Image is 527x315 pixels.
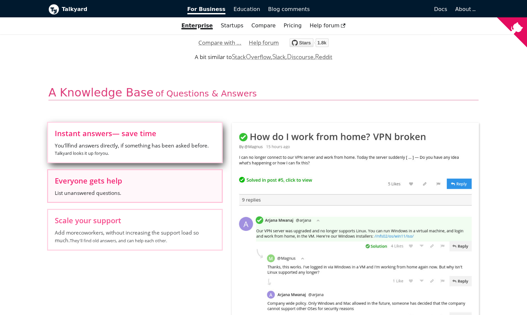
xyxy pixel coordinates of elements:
small: They'll find old answers, and can help each other. [70,238,167,244]
span: Everyone gets help [55,177,215,184]
span: List unanswered questions. [55,189,215,197]
a: Startups [217,20,247,31]
img: Talkyard logo [48,4,59,15]
span: Scale your support [55,217,215,224]
a: Blog comments [264,4,314,15]
h2: A Knowledge Base [48,85,479,100]
a: Enterprise [177,20,217,31]
span: Add more coworkers , without increasing the support load so much. [55,229,215,244]
span: Instant answers — save time [55,129,215,137]
span: You'll find answers directly, if something has been asked before. [55,142,215,157]
a: Reddit [315,53,332,61]
span: S [272,52,276,61]
span: D [287,52,292,61]
span: S [232,52,235,61]
span: For Business [187,6,226,14]
a: Compare with ... [198,38,241,48]
a: About [455,6,475,12]
a: Help forum [306,20,350,31]
a: For Business [183,4,230,15]
small: Talkyard looks it up for you . [55,150,109,156]
a: Compare [251,22,276,29]
a: Education [229,4,264,15]
a: Discourse [287,53,313,61]
a: Docs [314,4,452,15]
span: O [246,52,251,61]
span: Education [233,6,260,12]
a: Talkyard logoTalkyard [48,4,178,15]
a: Slack [272,53,286,61]
span: Blog comments [268,6,310,12]
span: Docs [434,6,447,12]
a: Star debiki/talkyard on GitHub [290,39,329,49]
a: Pricing [280,20,306,31]
a: StackOverflow [232,53,271,61]
span: R [315,52,319,61]
img: talkyard.svg [290,38,329,47]
b: Talkyard [62,5,178,14]
span: of Questions & Answers [156,88,257,98]
a: Help forum [249,38,279,48]
span: Help forum [310,22,346,29]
